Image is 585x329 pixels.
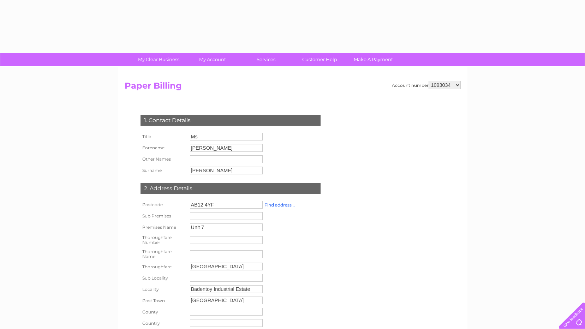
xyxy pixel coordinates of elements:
[183,53,241,66] a: My Account
[139,306,188,317] th: County
[139,222,188,233] th: Premises Name
[139,210,188,222] th: Sub Premises
[130,53,188,66] a: My Clear Business
[237,53,295,66] a: Services
[139,142,188,154] th: Forename
[139,272,188,283] th: Sub Locality
[139,199,188,210] th: Postcode
[139,283,188,295] th: Locality
[392,81,461,89] div: Account number
[264,202,295,208] a: Find address...
[139,261,188,272] th: Thoroughfare
[139,131,188,142] th: Title
[139,317,188,329] th: Country
[291,53,349,66] a: Customer Help
[139,295,188,306] th: Post Town
[139,154,188,165] th: Other Names
[141,183,321,194] div: 2. Address Details
[139,233,188,247] th: Thoroughfare Number
[139,247,188,261] th: Thoroughfare Name
[141,115,321,126] div: 1. Contact Details
[344,53,402,66] a: Make A Payment
[125,81,461,94] h2: Paper Billing
[139,165,188,176] th: Surname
